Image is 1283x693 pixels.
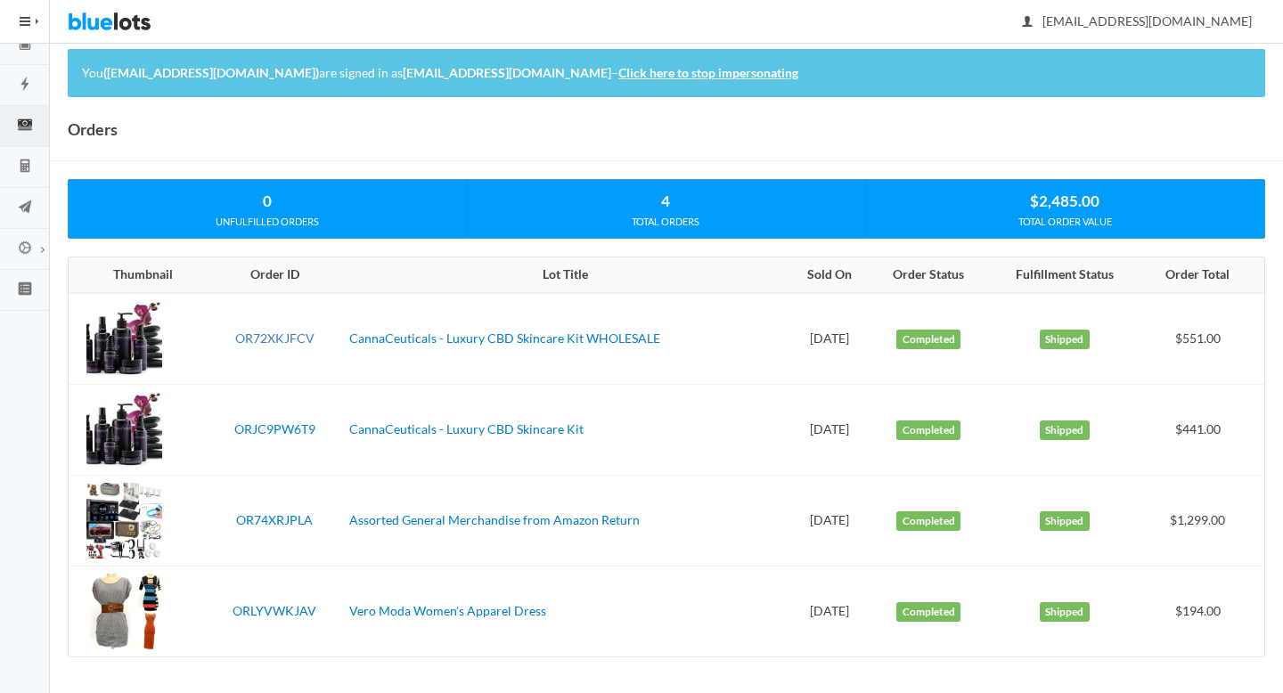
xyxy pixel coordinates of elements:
[1142,385,1265,476] td: $441.00
[1142,476,1265,567] td: $1,299.00
[987,257,1141,293] th: Fulfillment Status
[896,511,960,531] label: Completed
[1040,602,1090,622] label: Shipped
[1023,13,1252,29] span: [EMAIL_ADDRESS][DOMAIN_NAME]
[1018,14,1036,31] ion-icon: person
[866,214,1264,230] div: TOTAL ORDER VALUE
[207,257,341,293] th: Order ID
[870,257,987,293] th: Order Status
[349,512,640,527] a: Assorted General Merchandise from Amazon Return
[896,420,960,440] label: Completed
[467,214,864,230] div: TOTAL ORDERS
[233,603,316,618] a: ORLYVWKJAV
[1142,293,1265,385] td: $551.00
[789,257,870,293] th: Sold On
[68,116,118,143] h1: Orders
[349,330,660,346] a: CannaCeuticals - Luxury CBD Skincare Kit WHOLESALE
[342,257,789,293] th: Lot Title
[69,214,466,230] div: UNFULFILLED ORDERS
[789,567,870,657] td: [DATE]
[1030,192,1099,210] strong: $2,485.00
[896,602,960,622] label: Completed
[618,65,798,80] a: Click here to stop impersonating
[1040,511,1090,531] label: Shipped
[789,293,870,385] td: [DATE]
[403,65,611,80] strong: [EMAIL_ADDRESS][DOMAIN_NAME]
[349,603,546,618] a: Vero Moda Women's Apparel Dress
[1142,257,1265,293] th: Order Total
[896,330,960,349] label: Completed
[1142,567,1265,657] td: $194.00
[263,192,272,210] strong: 0
[661,192,670,210] strong: 4
[69,257,207,293] th: Thumbnail
[82,63,1251,84] p: You are signed in as –
[789,385,870,476] td: [DATE]
[1040,330,1090,349] label: Shipped
[234,421,315,436] a: ORJC9PW6T9
[1040,420,1090,440] label: Shipped
[103,65,319,80] strong: ([EMAIL_ADDRESS][DOMAIN_NAME])
[235,330,315,346] a: OR72XKJFCV
[236,512,313,527] a: OR74XRJPLA
[349,421,584,436] a: CannaCeuticals - Luxury CBD Skincare Kit
[789,476,870,567] td: [DATE]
